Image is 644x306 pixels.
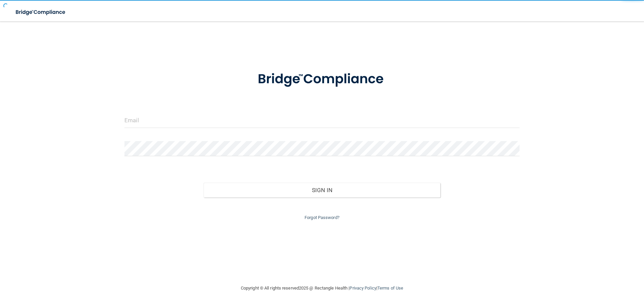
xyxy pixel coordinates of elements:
a: Forgot Password? [305,215,339,220]
img: bridge_compliance_login_screen.278c3ca4.svg [10,5,72,19]
a: Terms of Use [377,286,403,291]
input: Email [124,113,520,128]
div: Copyright © All rights reserved 2025 @ Rectangle Health | | [200,277,444,299]
button: Sign In [204,183,441,198]
img: bridge_compliance_login_screen.278c3ca4.svg [244,62,400,97]
a: Privacy Policy [350,286,376,291]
